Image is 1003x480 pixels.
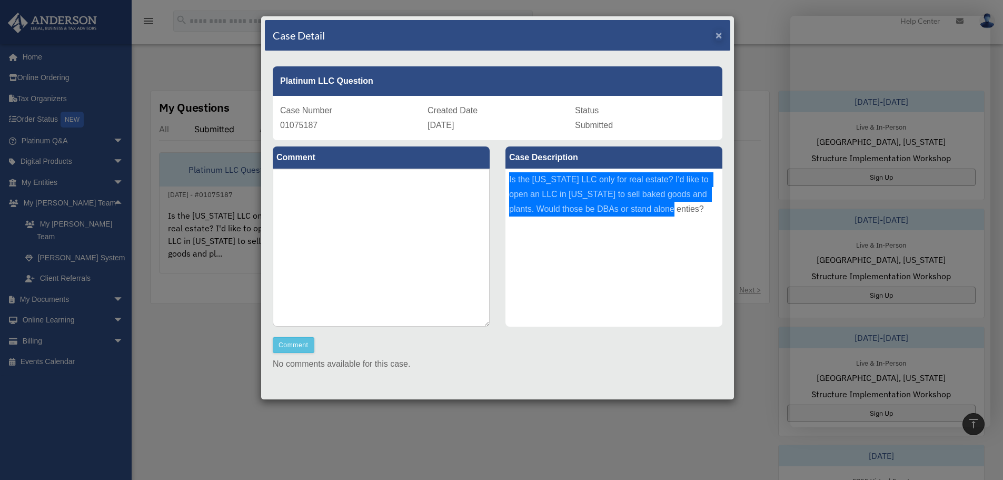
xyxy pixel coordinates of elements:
[273,357,722,371] p: No comments available for this case.
[273,337,314,353] button: Comment
[790,16,990,427] iframe: Chat Window
[280,121,317,130] span: 01075187
[716,29,722,41] span: ×
[280,106,332,115] span: Case Number
[575,121,613,130] span: Submitted
[428,106,478,115] span: Created Date
[575,106,599,115] span: Status
[428,121,454,130] span: [DATE]
[273,28,325,43] h4: Case Detail
[716,30,722,41] button: Close
[273,146,490,169] label: Comment
[273,66,722,96] div: Platinum LLC Question
[505,169,722,327] div: Is the [US_STATE] LLC only for real estate? I'd like to open an LLC in [US_STATE] to sell baked g...
[505,146,722,169] label: Case Description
